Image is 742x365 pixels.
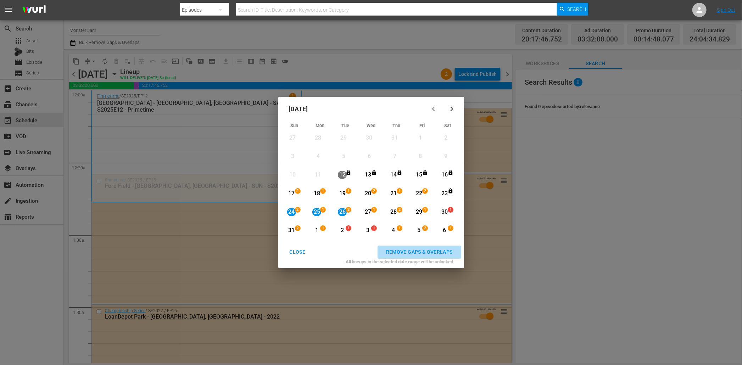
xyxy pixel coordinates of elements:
span: Sat [444,123,451,128]
div: 2 [338,226,347,235]
span: 1 [372,207,376,213]
div: CLOSE [284,248,311,257]
span: 1 [448,207,453,213]
div: 27 [363,208,372,216]
div: 3 [288,152,297,161]
div: 18 [312,190,321,198]
span: 2 [372,188,376,194]
div: 1 [312,226,321,235]
div: REMOVE GAPS & OVERLAPS [380,248,458,257]
div: 12 [338,171,347,179]
span: 2 [423,188,428,194]
div: 16 [440,171,449,179]
a: Sign Out [717,7,735,13]
div: All lineups in the selected date range will be unlocked [281,259,461,268]
div: 11 [314,171,323,179]
div: 24 [287,208,296,216]
div: 4 [389,226,398,235]
span: 2 [295,225,300,231]
div: [DATE] [282,100,426,117]
span: Mon [316,123,324,128]
span: Tue [342,123,350,128]
span: Sun [291,123,299,128]
div: 30 [440,208,449,216]
div: 15 [414,171,423,179]
div: 22 [414,190,423,198]
div: 25 [312,208,321,216]
div: 19 [338,190,347,198]
span: Wed [367,123,375,128]
span: 1 [320,188,325,194]
div: 28 [389,208,398,216]
div: 27 [288,134,297,142]
div: 4 [314,152,323,161]
div: 5 [414,226,423,235]
span: 2 [346,207,351,213]
span: 1 [346,225,351,231]
span: 1 [346,188,351,194]
span: 2 [295,188,300,194]
div: 6 [440,226,449,235]
span: 1 [320,225,325,231]
span: Fri [419,123,425,128]
div: 21 [389,190,398,198]
span: 2 [397,207,402,213]
div: 29 [339,134,348,142]
div: 2 [441,134,450,142]
span: 2 [295,207,300,213]
div: 9 [441,152,450,161]
span: 1 [397,188,402,194]
span: Search [568,3,586,16]
div: Month View [282,121,461,242]
span: 1 [320,207,325,213]
div: 31 [287,226,296,235]
div: 1 [416,134,425,142]
div: 7 [390,152,399,161]
button: REMOVE GAPS & OVERLAPS [378,246,461,259]
div: 30 [365,134,374,142]
div: 6 [365,152,374,161]
div: 20 [363,190,372,198]
img: ans4CAIJ8jUAAAAAAAAAAAAAAAAAAAAAAAAgQb4GAAAAAAAAAAAAAAAAAAAAAAAAJMjXAAAAAAAAAAAAAAAAAAAAAAAAgAT5G... [17,2,51,18]
span: 1 [423,207,428,213]
div: 28 [314,134,323,142]
div: 10 [288,171,297,179]
div: 17 [287,190,296,198]
span: 2 [423,225,428,231]
span: Thu [393,123,401,128]
div: 29 [414,208,423,216]
div: 23 [440,190,449,198]
div: 31 [390,134,399,142]
span: 1 [372,225,376,231]
div: 5 [339,152,348,161]
span: menu [4,6,13,14]
span: 1 [448,225,453,231]
div: 8 [416,152,425,161]
div: 26 [338,208,347,216]
div: 14 [389,171,398,179]
div: 3 [363,226,372,235]
span: 1 [397,225,402,231]
div: 13 [363,171,372,179]
button: CLOSE [281,246,314,259]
